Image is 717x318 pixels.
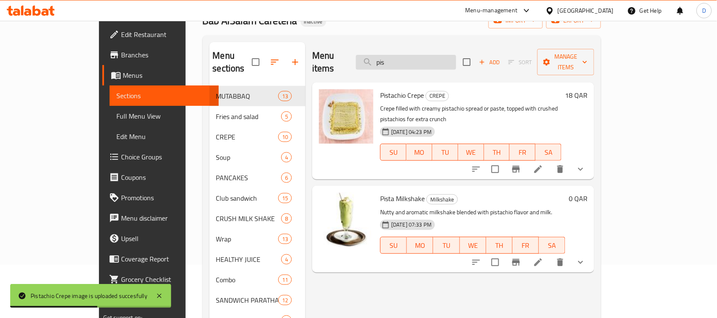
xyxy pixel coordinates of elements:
img: Pista Milkshake [319,193,373,247]
a: Edit Restaurant [102,24,219,45]
span: 4 [282,256,291,264]
button: delete [550,252,570,273]
span: CRUSH MILK SHAKE [216,213,281,224]
button: SA [536,144,562,161]
div: PANCAKES6 [209,168,306,188]
button: Add [476,56,503,69]
span: Choice Groups [121,152,212,162]
div: CRUSH MILK SHAKE8 [209,208,306,229]
span: 11 [279,276,291,284]
span: PANCAKES [216,173,281,183]
div: Combo11 [209,270,306,290]
a: Coupons [102,167,219,187]
div: Soup4 [209,147,306,168]
span: FR [516,239,536,252]
a: Sections [110,85,219,106]
span: Coverage Report [121,254,212,264]
span: CREPE [216,132,278,142]
button: sort-choices [466,159,486,179]
span: TU [436,146,455,159]
span: D [702,6,706,15]
div: Pistachio Crepe image is uploaded succesfully [31,291,147,301]
span: Manage items [544,51,587,73]
span: Sections [116,91,212,101]
span: 8 [282,215,291,223]
button: sort-choices [466,252,486,273]
span: Pista Milkshake [380,192,425,205]
span: SA [539,146,558,159]
span: 15 [279,194,291,202]
span: Wrap [216,234,278,244]
button: SU [380,144,406,161]
span: 4 [282,153,291,162]
span: Combo [216,275,278,285]
svg: Show Choices [576,164,586,174]
span: Upsell [121,233,212,244]
span: Edit Menu [116,131,212,142]
span: SANDWICH PARATHA [216,295,278,305]
span: HEALTHY JUICE [216,254,281,264]
span: Full Menu View [116,111,212,121]
span: Select to update [486,253,504,271]
span: WE [463,239,483,252]
span: TH [490,239,509,252]
button: TU [433,237,460,254]
span: Soup [216,152,281,162]
span: Edit Restaurant [121,29,212,40]
button: Manage items [537,49,594,75]
a: Menu disclaimer [102,208,219,228]
span: 6 [282,174,291,182]
a: Choice Groups [102,147,219,167]
span: WE [462,146,481,159]
button: show more [570,252,591,273]
p: Crepe filled with creamy pistachio spread or paste, topped with crushed pistachios for extra crunch [380,103,562,125]
span: [DATE] 04:23 PM [388,128,435,136]
span: 10 [279,133,291,141]
span: Menus [123,70,212,80]
span: Club sandwich [216,193,278,203]
div: MUTABBAQ13 [209,86,306,106]
h6: 18 QAR [565,89,587,101]
h2: Menu items [312,49,346,75]
span: Pistachio Crepe [380,89,424,102]
a: Branches [102,45,219,65]
span: SU [384,239,404,252]
button: MO [407,237,433,254]
div: Fries and salad5 [209,106,306,127]
svg: Show Choices [576,257,586,267]
div: Menu-management [466,6,518,16]
button: Branch-specific-item [506,252,526,273]
button: WE [460,237,486,254]
span: MUTABBAQ [216,91,278,101]
span: FR [513,146,532,159]
span: [DATE] 07:33 PM [388,221,435,229]
a: Edit Menu [110,126,219,147]
span: MO [410,146,429,159]
span: SU [384,146,403,159]
input: search [356,55,456,70]
span: Menu disclaimer [121,213,212,223]
span: Grocery Checklist [121,274,212,284]
span: Milkshake [427,195,457,204]
h6: 0 QAR [569,193,587,204]
button: MO [406,144,432,161]
div: CREPE [426,91,449,101]
span: SA [542,239,562,252]
button: SA [539,237,565,254]
button: SU [380,237,407,254]
div: [GEOGRAPHIC_DATA] [558,6,614,15]
a: Promotions [102,187,219,208]
span: Select to update [486,160,504,178]
span: 12 [279,296,291,304]
span: Coupons [121,172,212,182]
span: Branches [121,50,212,60]
span: 13 [279,92,291,100]
span: export [553,15,594,26]
div: items [281,111,292,122]
span: Add [478,57,501,67]
div: Wrap13 [209,229,306,249]
button: TH [484,144,510,161]
a: Menus [102,65,219,85]
span: Fries and salad [216,111,281,122]
button: show more [570,159,591,179]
